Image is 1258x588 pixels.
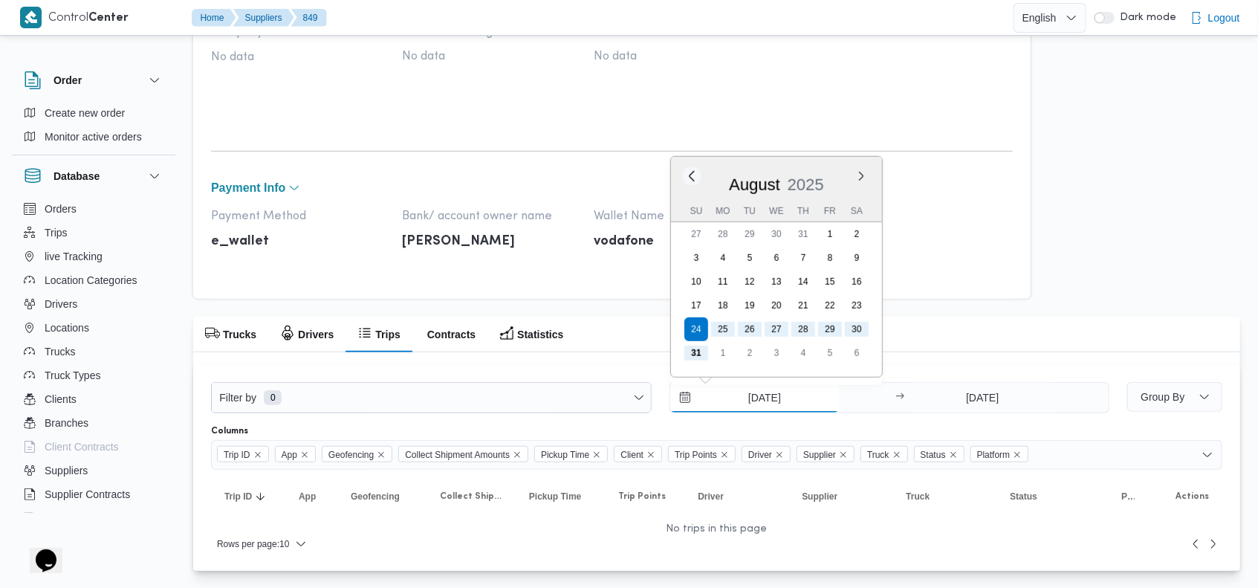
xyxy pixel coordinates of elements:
[620,447,643,463] span: Client
[18,221,169,245] button: Trips
[921,447,946,463] span: Status
[534,446,608,462] span: Pickup Time
[818,270,842,294] div: day-15
[233,9,294,27] button: Suppliers
[675,447,717,463] span: Trip Points
[224,491,252,503] span: Trip ID; Sorted in descending order
[12,197,175,519] div: Database
[322,446,392,462] span: Geofencing
[12,101,175,155] div: Order
[684,246,708,270] div: day-3
[802,491,837,503] span: Supplier
[24,71,163,89] button: Order
[529,491,581,503] span: Pickup Time
[748,447,772,463] span: Driver
[684,270,708,294] div: day-10
[786,175,824,195] div: Button. Open the year selector. 2025 is currently selected.
[212,383,651,413] button: Filter by0 available filters
[738,246,762,270] div: day-5
[791,246,815,270] div: day-7
[1184,3,1246,33] button: Logout
[45,128,142,146] span: Monitor active orders
[18,316,169,340] button: Locations
[211,198,1013,299] div: payment Info
[211,182,1013,194] button: payment Info
[541,447,589,463] span: Pickup Time
[45,224,68,242] span: Trips
[738,201,762,222] div: Tu
[211,234,387,250] p: e_wallet
[345,485,419,508] button: Geofencing
[970,446,1029,462] span: Platform
[670,383,839,413] input: Press the down key to enter a popover containing a calendar. Press the escape key to close the po...
[18,435,169,459] button: Client Contracts
[427,326,476,343] h2: Contracts
[398,446,528,462] span: Collect Shipment Amounts
[253,450,262,459] button: Remove Trip ID from selection in this group
[1004,485,1100,508] button: Status
[1208,9,1240,27] span: Logout
[45,271,137,289] span: Location Categories
[614,446,662,462] span: Client
[218,389,258,407] span: Filter by
[684,294,708,317] div: day-17
[692,485,781,508] button: Driver
[1202,449,1213,461] button: Open list of options
[684,201,708,222] div: Su
[1121,491,1135,503] span: Platform
[818,294,842,317] div: day-22
[738,222,762,246] div: day-29
[517,326,563,343] h2: Statistics
[1010,491,1037,503] span: Status
[711,201,735,222] div: Mo
[45,414,88,432] span: Branches
[1187,535,1204,553] button: Previous page
[765,246,788,270] div: day-6
[683,222,870,365] div: month-2025-08
[803,447,836,463] span: Supplier
[282,447,297,463] span: App
[45,200,77,218] span: Orders
[791,222,815,246] div: day-31
[264,390,282,405] span: 0 available filters
[54,167,100,185] h3: Database
[18,411,169,435] button: Branches
[45,248,103,265] span: live Tracking
[949,450,958,459] button: Remove Status from selection in this group
[711,270,735,294] div: day-11
[720,450,729,459] button: Remove Trip Points from selection in this group
[791,270,815,294] div: day-14
[845,222,869,246] div: day-2
[818,341,842,365] div: day-5
[845,246,869,270] div: day-9
[1115,485,1141,508] button: Platform
[299,491,316,503] span: App
[738,317,762,341] div: day-26
[18,459,169,482] button: Suppliers
[765,317,788,341] div: day-27
[24,167,163,185] button: Database
[728,175,781,195] div: Button. Open the month selector. August is currently selected.
[892,450,901,459] button: Remove Truck from selection in this group
[18,125,169,149] button: Monitor active orders
[275,446,316,462] span: App
[914,446,964,462] span: Status
[18,364,169,387] button: Truck Types
[867,447,889,463] span: Truck
[818,317,842,341] div: day-29
[298,326,334,343] h2: Drivers
[211,523,1222,535] center: No trips in this page
[405,447,510,463] span: Collect Shipment Amounts
[18,340,169,364] button: Trucks
[711,246,735,270] div: day-4
[845,270,869,294] div: day-16
[440,491,502,503] span: Collect Shipment Amounts
[45,509,82,527] span: Devices
[1115,12,1177,24] span: Dark mode
[18,506,169,530] button: Devices
[765,222,788,246] div: day-30
[18,245,169,268] button: live Tracking
[684,317,708,341] div: day-24
[45,343,75,361] span: Trucks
